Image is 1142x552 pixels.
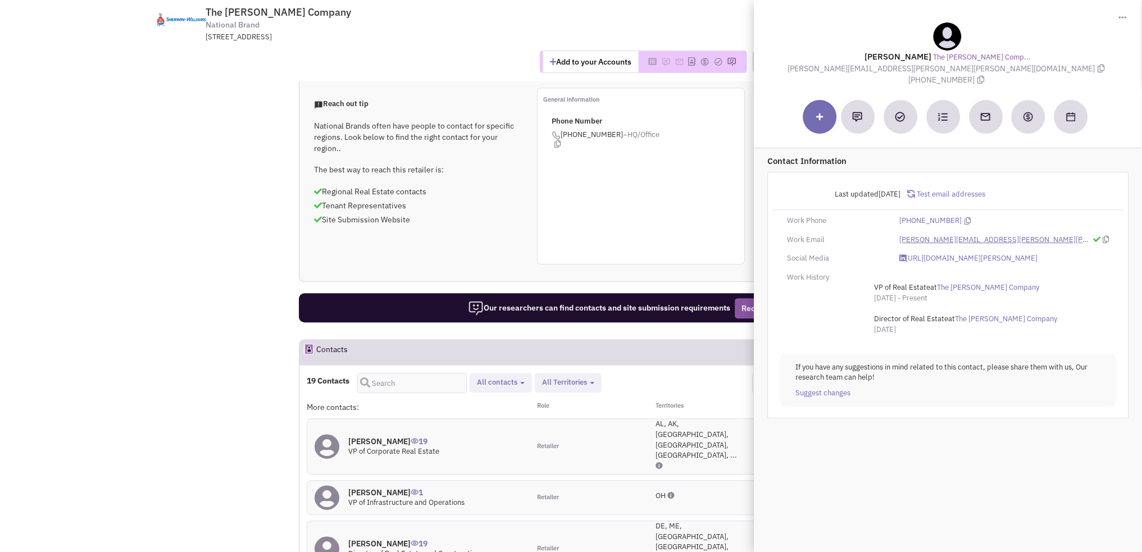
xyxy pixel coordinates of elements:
span: OH [656,491,666,500]
img: Please add to your accounts [713,57,722,66]
img: Please add to your accounts [675,57,684,66]
h4: 19 Contacts [307,376,349,386]
button: Test Emails [752,373,822,393]
input: Search [357,373,467,393]
span: VP of Real Estate [874,282,930,292]
p: If you have any suggestions in mind related to this contact, please share them with us, Our resea... [795,362,1100,383]
a: [PERSON_NAME][EMAIL_ADDRESS][PERSON_NAME][PERSON_NAME][DOMAIN_NAME] [899,235,1090,245]
a: The [PERSON_NAME] Company [955,314,1057,325]
img: Add a Task [895,112,905,122]
img: Add a note [852,112,862,122]
h4: [PERSON_NAME] [348,436,439,446]
a: [PHONE_NUMBER] [899,216,962,226]
div: Last updated [780,184,908,205]
span: All contacts [477,377,517,387]
button: Request Research [735,298,813,318]
span: Director of Real Estate [874,314,948,323]
a: The [PERSON_NAME] Comp... [932,52,1030,63]
img: icon-UserInteraction.png [411,540,418,546]
p: General information [543,94,744,105]
span: The [PERSON_NAME] Company [206,6,351,19]
p: Site Submission Website [314,214,522,225]
div: Territories [641,402,752,413]
span: National Brand [206,19,260,31]
lable: [PERSON_NAME] [864,51,931,62]
div: Social Media [780,253,892,264]
img: Subscribe to a cadence [938,112,948,122]
img: icon-UserInteraction.png [411,438,418,444]
span: Retailer [537,493,559,502]
div: More contacts: [307,402,529,413]
p: Phone Number [552,116,744,127]
button: Add to your Accounts [543,51,638,72]
p: Regional Real Estate contacts [314,186,522,197]
div: Work History [780,272,892,283]
span: [PERSON_NAME][EMAIL_ADDRESS][PERSON_NAME][PERSON_NAME][DOMAIN_NAME] [788,63,1107,74]
a: [URL][DOMAIN_NAME][PERSON_NAME] [899,253,1038,264]
div: Work Phone [780,216,892,226]
a: Suggest changes [795,388,850,399]
span: [DATE] [878,189,900,199]
div: Work Email [780,235,892,245]
button: Reach Out [752,51,816,72]
p: The best way to reach this retailer is: [314,164,522,175]
span: Retailer [537,442,559,451]
button: All contacts [474,377,528,389]
span: Reach out tip [314,99,368,108]
button: All Territories [539,377,598,389]
div: [STREET_ADDRESS] [206,32,499,43]
span: at [874,282,1039,292]
img: Schedule a Meeting [1066,112,1075,121]
img: Create a deal [1022,111,1034,122]
div: Role [530,402,641,413]
h4: [PERSON_NAME] [348,487,465,498]
img: Please add to your accounts [700,57,709,66]
span: [DATE] - Present [874,293,927,303]
span: 19 [411,428,427,446]
img: icon-UserInteraction.png [411,489,418,495]
span: 19 [411,530,427,549]
p: National Brands often have people to contact for specific regions. Look below to find the right c... [314,120,522,154]
span: [DATE] [874,325,896,334]
span: All Territories [542,377,587,387]
img: Send an email [980,111,991,122]
span: Our researchers can find contacts and site submission requirements [468,303,730,313]
span: VP of Infrastructure and Operations [348,498,465,507]
span: –HQ/Office [623,130,659,139]
span: 1 [411,479,423,498]
img: Please add to your accounts [727,57,736,66]
span: Test email addresses [915,189,985,199]
span: VP of Corporate Real Estate [348,446,439,456]
span: AL, AK, [GEOGRAPHIC_DATA], [GEOGRAPHIC_DATA], [GEOGRAPHIC_DATA], ... [656,419,737,460]
img: teammate.png [933,22,961,51]
p: Tenant Representatives [314,200,522,211]
span: at [874,314,1057,323]
p: Contact Information [767,155,1129,167]
img: icon-researcher-20.png [468,300,484,316]
span: [PHONE_NUMBER] [552,130,744,148]
h4: [PERSON_NAME] [348,539,480,549]
img: icon-phone.png [552,131,561,140]
span: [PHONE_NUMBER] [908,75,986,85]
a: The [PERSON_NAME] Company [937,282,1039,293]
h2: Contacts [316,340,348,364]
img: Please add to your accounts [661,57,670,66]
